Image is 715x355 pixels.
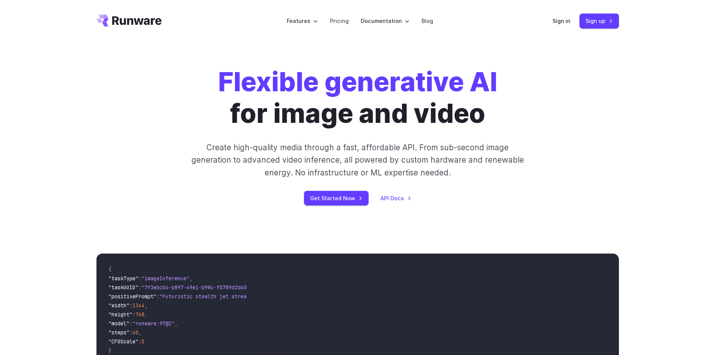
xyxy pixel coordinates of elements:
[138,275,141,282] span: :
[145,311,148,318] span: ,
[129,320,132,327] span: :
[141,275,190,282] span: "imageInference"
[330,17,349,25] a: Pricing
[108,320,129,327] span: "model"
[129,329,132,336] span: :
[138,338,141,345] span: :
[108,347,111,354] span: }
[190,141,525,179] p: Create high-quality media through a fast, affordable API. From sub-second image generation to adv...
[145,302,148,309] span: ,
[580,14,619,28] a: Sign up
[108,329,129,336] span: "steps"
[138,329,141,336] span: ,
[141,338,145,345] span: 5
[138,284,141,291] span: :
[190,275,193,282] span: ,
[132,329,138,336] span: 40
[175,320,178,327] span: ,
[108,302,129,309] span: "width"
[141,284,256,291] span: "7f3ebcb6-b897-49e1-b98c-f5789d2d40d7"
[287,17,318,25] label: Features
[421,17,433,25] a: Blog
[218,66,497,129] h1: for image and video
[108,284,138,291] span: "taskUUID"
[135,311,145,318] span: 768
[381,194,411,202] a: API Docs
[108,293,157,300] span: "positivePrompt"
[132,311,135,318] span: :
[108,266,111,273] span: {
[361,17,409,25] label: Documentation
[304,191,369,205] a: Get Started Now
[552,17,570,25] a: Sign in
[108,275,138,282] span: "taskType"
[108,338,138,345] span: "CFGScale"
[157,293,160,300] span: :
[132,302,145,309] span: 1344
[160,293,433,300] span: "Futuristic stealth jet streaking through a neon-lit cityscape with glowing purple exhaust"
[129,302,132,309] span: :
[96,15,162,27] a: Go to /
[218,66,497,98] strong: Flexible generative AI
[132,320,175,327] span: "runware:97@2"
[108,311,132,318] span: "height"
